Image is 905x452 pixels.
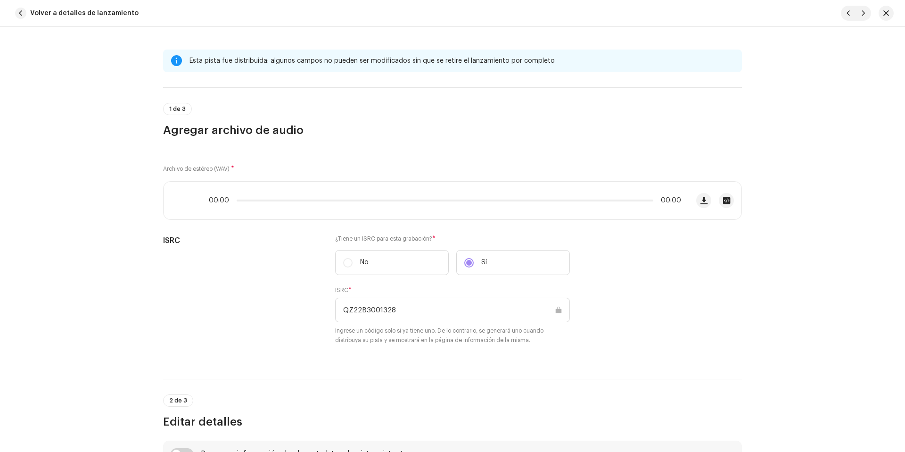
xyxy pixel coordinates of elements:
span: 00:00 [209,197,233,204]
label: ¿Tiene un ISRC para esta grabación? [335,235,570,243]
input: ABXYZ####### [335,298,570,322]
span: 00:00 [657,197,681,204]
span: 2 de 3 [169,398,187,403]
h5: ISRC [163,235,320,246]
small: Ingrese un código solo si ya tiene uno. De lo contrario, se generará uno cuando distribuya su pis... [335,326,570,345]
h3: Editar detalles [163,414,742,429]
p: Sí [481,258,487,268]
p: No [360,258,369,268]
div: Esta pista fue distribuida: algunos campos no pueden ser modificados sin que se retire el lanzami... [189,55,734,67]
span: 1 de 3 [169,106,186,112]
h3: Agregar archivo de audio [163,123,742,138]
label: ISRC [335,286,352,294]
small: Archivo de estéreo (WAV) [163,166,230,172]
